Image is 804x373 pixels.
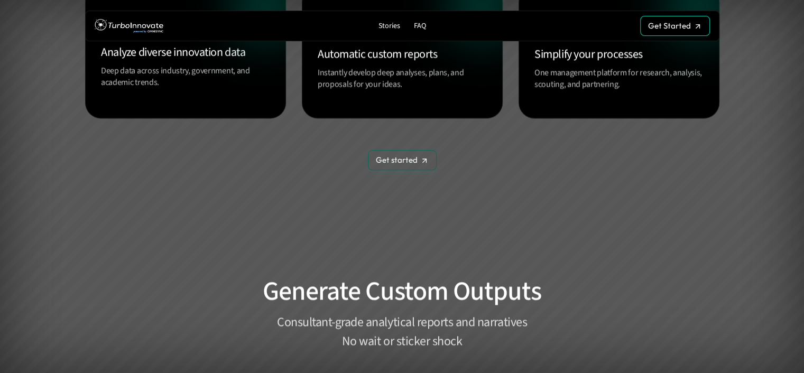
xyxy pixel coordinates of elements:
a: Get Started [640,16,710,36]
p: Stories [378,22,400,31]
img: TurboInnovate Logo [95,16,163,36]
a: Stories [374,19,404,33]
a: FAQ [410,19,430,33]
p: FAQ [414,22,426,31]
p: Get Started [648,21,691,31]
